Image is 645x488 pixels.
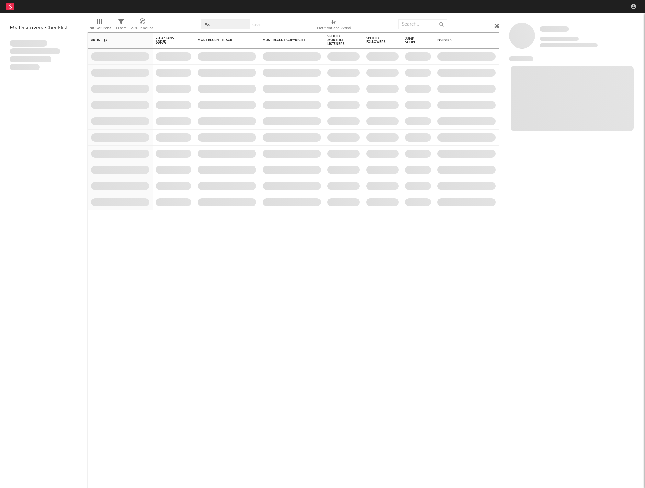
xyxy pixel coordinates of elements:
[540,26,569,32] a: Some Artist
[87,24,111,32] div: Edit Columns
[540,37,579,41] span: Tracking Since: [DATE]
[437,39,486,42] div: Folders
[87,16,111,35] div: Edit Columns
[317,16,351,35] div: Notifications (Artist)
[540,43,598,47] span: 0 fans last week
[327,34,350,46] div: Spotify Monthly Listeners
[398,19,447,29] input: Search...
[131,24,154,32] div: A&R Pipeline
[317,24,351,32] div: Notifications (Artist)
[10,24,78,32] div: My Discovery Checklist
[252,23,261,27] button: Save
[91,38,140,42] div: Artist
[263,38,311,42] div: Most Recent Copyright
[10,40,47,47] span: Lorem ipsum dolor
[366,36,389,44] div: Spotify Followers
[10,64,40,71] span: Aliquam viverra
[156,36,182,44] span: 7-Day Fans Added
[116,16,126,35] div: Filters
[116,24,126,32] div: Filters
[198,38,246,42] div: Most Recent Track
[405,37,421,44] div: Jump Score
[10,56,51,62] span: Praesent ac interdum
[509,56,533,61] span: News Feed
[131,16,154,35] div: A&R Pipeline
[10,48,60,55] span: Integer aliquet in purus et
